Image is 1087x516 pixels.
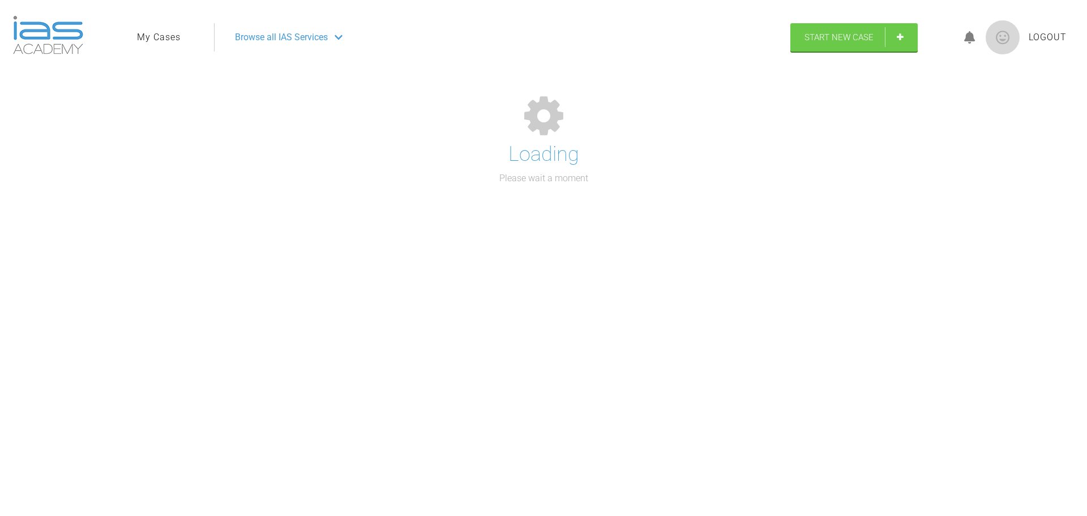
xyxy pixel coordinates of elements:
[137,30,181,45] a: My Cases
[235,30,328,45] span: Browse all IAS Services
[790,23,918,52] a: Start New Case
[508,138,579,171] h1: Loading
[13,16,83,54] img: logo-light.3e3ef733.png
[986,20,1020,54] img: profile.png
[499,171,588,186] p: Please wait a moment
[1029,30,1067,45] a: Logout
[804,32,874,42] span: Start New Case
